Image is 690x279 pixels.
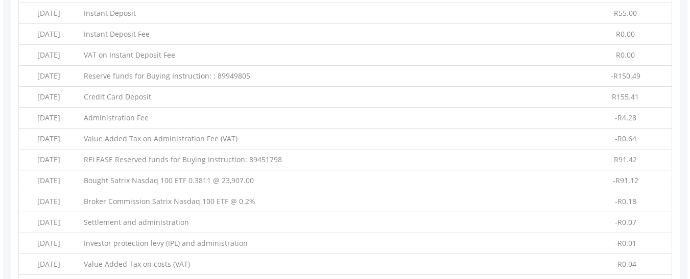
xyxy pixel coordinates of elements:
td: [DATE] [18,191,79,212]
td: [DATE] [18,87,79,108]
td: Value Added Tax on costs (VAT) [79,254,580,275]
td: Administration Fee [79,108,580,129]
td: RELEASE Reserved funds for Buying Instruction: 89451798 [79,149,580,170]
span: -R0.18 [615,196,636,206]
span: -R0.01 [615,238,636,248]
td: [DATE] [18,24,79,45]
td: [DATE] [18,254,79,275]
td: Bought Satrix Nasdaq 100 ETF 0.3811 @ 23,907.00 [79,170,580,191]
td: Settlement and administration [79,212,580,233]
td: [DATE] [18,212,79,233]
td: [DATE] [18,108,79,129]
td: [DATE] [18,233,79,254]
span: -R4.28 [615,113,636,122]
td: Reserve funds for Buying Instruction: : 89949805 [79,66,580,87]
td: Instant Deposit [79,3,580,24]
span: R155.41 [612,92,639,102]
td: Credit Card Deposit [79,87,580,108]
span: -R0.04 [615,259,636,269]
span: -R0.64 [615,134,636,143]
td: Broker Commission Satrix Nasdaq 100 ETF @ 0.2% [79,191,580,212]
td: [DATE] [18,66,79,87]
td: [DATE] [18,45,79,66]
span: -R150.49 [611,71,640,81]
span: R0.00 [616,29,635,39]
td: [DATE] [18,3,79,24]
span: R0.00 [616,50,635,60]
td: Value Added Tax on Administration Fee (VAT) [79,129,580,149]
td: [DATE] [18,149,79,170]
td: [DATE] [18,170,79,191]
span: R55.00 [614,8,637,18]
td: Instant Deposit Fee [79,24,580,45]
td: VAT on Instant Deposit Fee [79,45,580,66]
td: Investor protection levy (IPL) and administration [79,233,580,254]
span: -R91.12 [613,175,638,185]
span: -R0.07 [615,217,636,227]
span: R91.42 [614,155,637,164]
td: [DATE] [18,129,79,149]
